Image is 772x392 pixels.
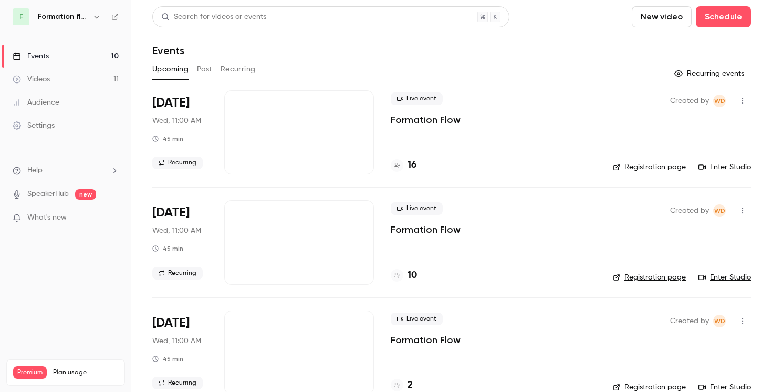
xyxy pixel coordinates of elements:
[13,165,119,176] li: help-dropdown-opener
[713,95,726,107] span: Webinar Doctrine
[13,120,55,131] div: Settings
[632,6,692,27] button: New video
[670,65,751,82] button: Recurring events
[38,12,88,22] h6: Formation flow
[13,366,47,379] span: Premium
[152,135,183,143] div: 45 min
[152,44,184,57] h1: Events
[152,95,190,111] span: [DATE]
[152,336,201,346] span: Wed, 11:00 AM
[391,334,461,346] a: Formation Flow
[391,114,461,126] a: Formation Flow
[391,92,443,105] span: Live event
[670,95,709,107] span: Created by
[221,61,256,78] button: Recurring
[670,204,709,217] span: Created by
[670,315,709,327] span: Created by
[408,269,417,283] h4: 10
[714,95,725,107] span: WD
[13,97,59,108] div: Audience
[713,204,726,217] span: Webinar Doctrine
[152,61,189,78] button: Upcoming
[152,267,203,280] span: Recurring
[152,377,203,389] span: Recurring
[613,272,686,283] a: Registration page
[13,74,50,85] div: Videos
[152,116,201,126] span: Wed, 11:00 AM
[152,225,201,236] span: Wed, 11:00 AM
[613,162,686,172] a: Registration page
[152,90,207,174] div: Oct 1 Wed, 11:00 AM (Europe/Paris)
[152,204,190,221] span: [DATE]
[696,6,751,27] button: Schedule
[13,51,49,61] div: Events
[75,189,96,200] span: new
[698,272,751,283] a: Enter Studio
[27,165,43,176] span: Help
[197,61,212,78] button: Past
[27,212,67,223] span: What's new
[698,162,751,172] a: Enter Studio
[714,315,725,327] span: WD
[106,213,119,223] iframe: Noticeable Trigger
[391,202,443,215] span: Live event
[152,157,203,169] span: Recurring
[152,355,183,363] div: 45 min
[391,223,461,236] a: Formation Flow
[19,12,23,23] span: F
[27,189,69,200] a: SpeakerHub
[391,269,417,283] a: 10
[391,158,416,172] a: 16
[391,313,443,325] span: Live event
[161,12,266,23] div: Search for videos or events
[408,158,416,172] h4: 16
[152,244,183,253] div: 45 min
[152,200,207,284] div: Oct 8 Wed, 11:00 AM (Europe/Paris)
[152,315,190,332] span: [DATE]
[53,368,118,377] span: Plan usage
[713,315,726,327] span: Webinar Doctrine
[714,204,725,217] span: WD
